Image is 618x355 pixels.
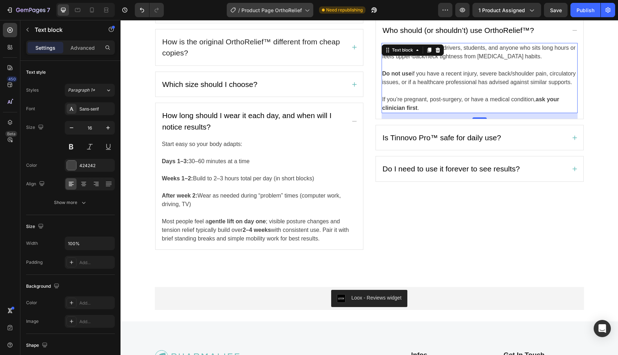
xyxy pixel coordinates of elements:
[261,142,401,156] div: Rich Text Editor. Editing area: main
[22,330,129,344] img: gempages_560425685798093680-47afc0aa-4ef4-4a1a-9ea6-f760a6e1c36f.png
[544,3,568,17] button: Save
[26,282,61,291] div: Background
[383,331,463,340] p: Get In Touch
[570,3,600,17] button: Publish
[326,7,363,13] span: Need republishing
[262,75,456,92] p: If you’re pregnant, post-surgery, or have a medical condition, .
[65,237,114,250] input: Auto
[26,123,45,132] div: Size
[261,4,415,17] div: Rich Text Editor. Editing area: main
[261,23,457,93] div: Rich Text Editor. Editing area: main
[26,196,115,209] button: Show more
[79,259,113,266] div: Add...
[241,6,302,14] span: Product Page OrthoRelief
[26,300,37,306] div: Color
[79,162,113,169] div: 424242
[262,50,291,57] strong: Do not use
[5,131,17,137] div: Beta
[135,3,164,17] div: Undo/Redo
[68,87,95,93] span: Paragraph 1*
[270,27,294,33] div: Text block
[577,6,594,14] div: Publish
[479,6,525,14] span: 1 product assigned
[70,44,95,52] p: Advanced
[26,87,39,93] div: Styles
[3,3,53,17] button: 7
[211,270,286,287] button: Loox - Reviews widget
[26,259,43,266] div: Padding
[26,341,49,350] div: Shape
[26,318,39,325] div: Image
[26,222,45,232] div: Size
[231,274,281,282] div: Loox - Reviews widget
[122,207,150,213] strong: 2–4 weeks
[26,240,38,247] div: Width
[550,7,562,13] span: Save
[47,6,50,14] p: 7
[26,106,35,112] div: Font
[238,6,240,14] span: /
[594,320,611,337] div: Open Intercom Messenger
[262,113,381,122] span: Is Tinnovo Pro™ safe for daily use?
[290,330,371,340] h3: Infos
[262,76,439,91] strong: ask your clinician first
[262,145,399,153] span: Do I need to use it forever to see results?
[79,318,113,325] div: Add...
[35,44,55,52] p: Settings
[216,274,225,283] img: loox.png
[26,179,46,189] div: Align
[472,3,541,17] button: 1 product assigned
[54,199,87,206] div: Show more
[262,49,456,67] p: if you have a recent injury, severe back/shoulder pain, circulatory issues, or if a healthcare pr...
[65,84,115,97] button: Paragraph 1*
[262,6,414,14] span: Who should (or shouldn’t) use OrthoRelief™?
[79,300,113,306] div: Add...
[262,24,456,41] p: Great for desk workers, drivers, students, and anyone who sits long hours or feels upper-back/nec...
[79,106,113,112] div: Sans-serif
[26,162,37,169] div: Color
[261,111,382,125] div: Rich Text Editor. Editing area: main
[35,25,95,34] p: Text block
[7,76,17,82] div: 450
[121,20,618,355] iframe: Design area
[26,69,46,76] div: Text style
